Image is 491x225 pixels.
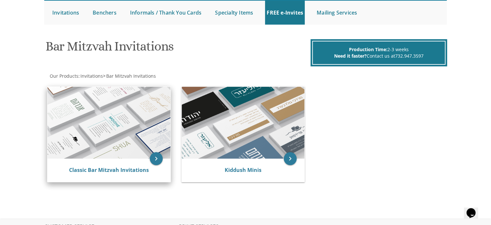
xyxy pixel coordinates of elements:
[46,39,309,58] h1: Bar Mitzvah Invitations
[49,73,78,79] a: Our Products
[47,87,170,159] img: Classic Bar Mitzvah Invitations
[182,87,305,159] img: Kiddush Minis
[395,53,424,59] a: 732.947.3597
[284,152,297,165] a: keyboard_arrow_right
[464,199,485,219] iframe: chat widget
[150,152,163,165] a: keyboard_arrow_right
[349,46,387,52] span: Production Time:
[315,1,359,25] a: Mailing Services
[265,1,305,25] a: FREE e-Invites
[213,1,255,25] a: Specialty Items
[106,73,156,79] a: Bar Mitzvah Invitations
[80,73,103,79] a: Invitations
[91,1,118,25] a: Benchers
[103,73,156,79] span: >
[312,41,445,65] div: 2-3 weeks Contact us at
[44,73,246,79] div: :
[225,166,261,174] a: Kiddush Minis
[334,53,367,59] span: Need it faster?
[128,1,203,25] a: Informals / Thank You Cards
[69,166,149,174] a: Classic Bar Mitzvah Invitations
[51,1,81,25] a: Invitations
